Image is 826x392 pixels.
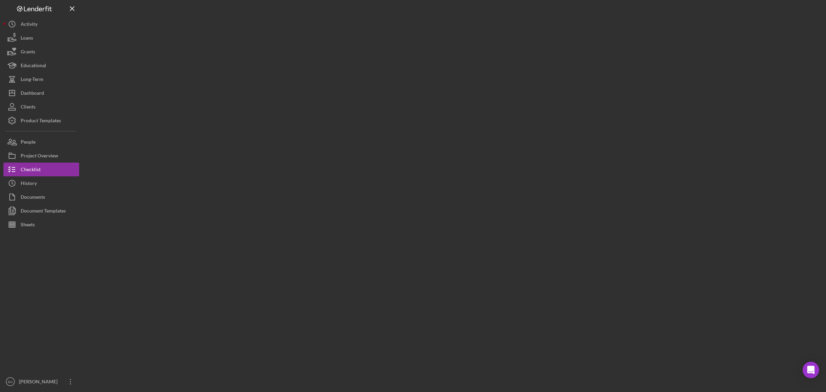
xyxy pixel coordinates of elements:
[21,31,33,47] div: Loans
[3,190,79,204] button: Documents
[803,362,819,378] div: Open Intercom Messenger
[21,190,45,206] div: Documents
[21,176,37,192] div: History
[21,45,35,60] div: Grants
[3,114,79,127] button: Product Templates
[21,163,41,178] div: Checklist
[21,100,35,115] div: Clients
[3,72,79,86] button: Long-Term
[3,17,79,31] button: Activity
[8,380,13,384] text: BG
[21,135,35,151] div: People
[21,149,58,164] div: Project Overview
[3,100,79,114] button: Clients
[21,86,44,102] div: Dashboard
[3,45,79,59] button: Grants
[21,218,35,233] div: Sheets
[21,204,66,219] div: Document Templates
[3,163,79,176] button: Checklist
[17,375,62,390] div: [PERSON_NAME]
[21,17,38,33] div: Activity
[3,31,79,45] button: Loans
[3,149,79,163] button: Project Overview
[21,114,61,129] div: Product Templates
[21,59,46,74] div: Educational
[3,204,79,218] button: Document Templates
[3,218,79,231] button: Sheets
[3,375,79,389] button: BG[PERSON_NAME]
[3,86,79,100] button: Dashboard
[21,72,43,88] div: Long-Term
[3,176,79,190] button: History
[3,135,79,149] button: People
[3,59,79,72] button: Educational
